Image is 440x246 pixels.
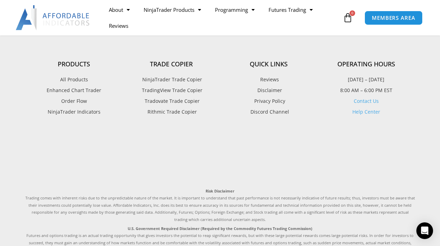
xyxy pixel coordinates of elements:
[137,2,208,18] a: NinjaTrader Products
[333,8,363,28] a: 0
[318,86,415,95] p: 8:00 AM – 6:00 PM EST
[25,132,415,181] iframe: Customer reviews powered by Trustpilot
[146,107,197,116] span: Rithmic Trade Copier
[258,75,279,84] span: Reviews
[253,97,285,106] span: Privacy Policy
[25,97,123,106] a: Order Flow
[220,86,318,95] a: Disclaimer
[123,97,220,106] a: Tradovate Trade Copier
[354,98,379,104] a: Contact Us
[47,86,101,95] span: Enhanced Chart Trader
[61,97,87,106] span: Order Flow
[372,15,415,20] span: MEMBERS AREA
[365,11,423,25] a: MEMBERS AREA
[256,86,282,95] span: Disclaimer
[25,86,123,95] a: Enhanced Chart Trader
[206,188,234,194] strong: Risk Disclaimer
[220,60,318,68] h4: Quick Links
[220,107,318,116] a: Discord Channel
[25,60,123,68] h4: Products
[102,18,135,34] a: Reviews
[220,75,318,84] a: Reviews
[249,107,289,116] span: Discord Channel
[25,75,123,84] a: All Products
[123,107,220,116] a: Rithmic Trade Copier
[262,2,320,18] a: Futures Trading
[352,108,380,115] a: Help Center
[128,226,312,231] strong: U.S. Government Required Disclaimer (Required by the Commodity Futures Trading Commission)
[143,97,200,106] span: Tradovate Trade Copier
[123,75,220,84] a: NinjaTrader Trade Copier
[123,86,220,95] a: TradingView Trade Copier
[141,75,202,84] span: NinjaTrader Trade Copier
[123,60,220,68] h4: Trade Copier
[416,222,433,239] div: Open Intercom Messenger
[48,107,101,116] span: NinjaTrader Indicators
[140,86,202,95] span: TradingView Trade Copier
[318,75,415,84] p: [DATE] – [DATE]
[318,60,415,68] h4: Operating Hours
[16,5,90,30] img: LogoAI | Affordable Indicators – NinjaTrader
[25,188,415,223] p: Trading comes with inherent risks due to the unpredictable nature of the market. It is important ...
[102,2,137,18] a: About
[60,75,88,84] span: All Products
[102,2,341,34] nav: Menu
[220,97,318,106] a: Privacy Policy
[208,2,262,18] a: Programming
[25,107,123,116] a: NinjaTrader Indicators
[350,10,355,16] span: 0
